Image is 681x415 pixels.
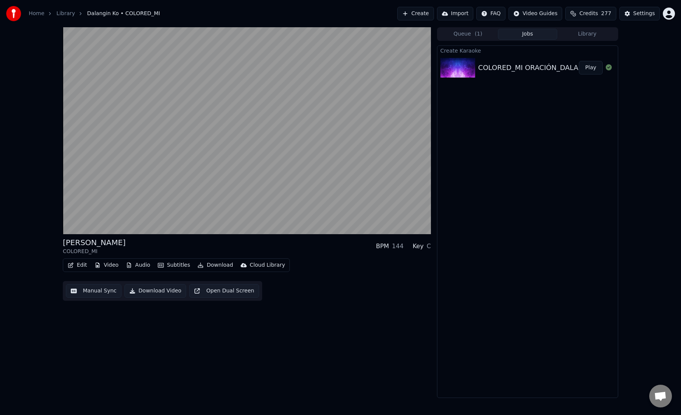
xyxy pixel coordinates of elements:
button: FAQ [476,7,505,20]
span: Credits [579,10,598,17]
img: youka [6,6,21,21]
div: Settings [633,10,655,17]
button: Download Video [124,284,186,298]
button: Video [92,260,121,270]
div: C [427,242,431,251]
button: Jobs [498,29,558,40]
button: Create [397,7,434,20]
button: Manual Sync [66,284,121,298]
a: Library [56,10,75,17]
span: 277 [601,10,611,17]
button: Open Dual Screen [189,284,259,298]
div: COLORED_MI ORACIÓN_DALANGIN KO_KARAOKE_+1 [478,62,656,73]
div: Key [413,242,424,251]
div: 144 [392,242,404,251]
a: Home [29,10,44,17]
nav: breadcrumb [29,10,160,17]
div: [PERSON_NAME] [63,237,126,248]
button: Subtitles [155,260,193,270]
button: Edit [65,260,90,270]
div: Create Karaoke [437,46,618,55]
button: Library [557,29,617,40]
span: ( 1 ) [475,30,482,38]
button: Download [194,260,236,270]
span: Dalangin Ko • COLORED_MI [87,10,160,17]
button: Video Guides [508,7,562,20]
button: Settings [619,7,660,20]
div: Cloud Library [250,261,285,269]
button: Play [579,61,603,75]
button: Queue [438,29,498,40]
button: Credits277 [565,7,616,20]
div: BPM [376,242,389,251]
button: Import [437,7,473,20]
a: Open chat [649,385,672,407]
button: Audio [123,260,153,270]
div: COLORED_MI [63,248,126,255]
